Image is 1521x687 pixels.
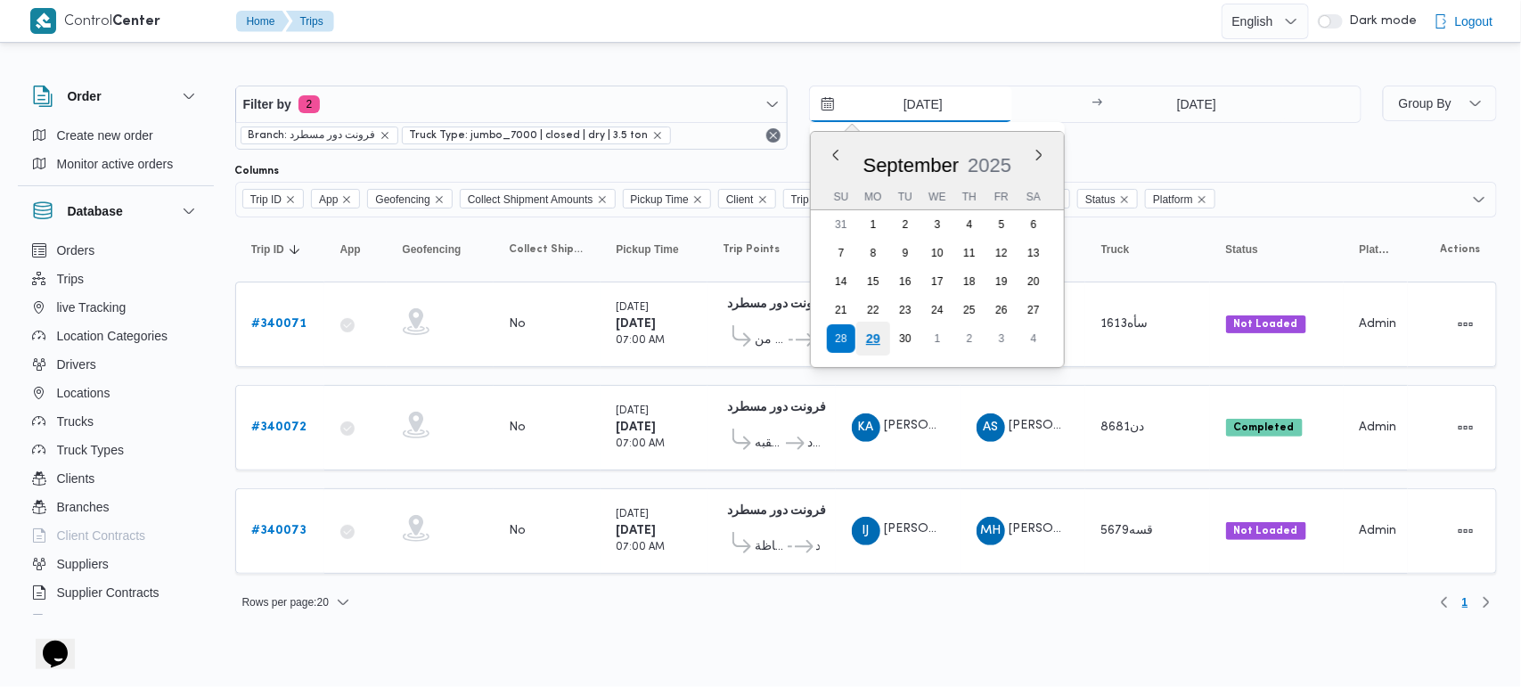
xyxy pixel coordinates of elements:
[859,267,887,296] div: day-15
[57,582,159,603] span: Supplier Contracts
[1455,592,1476,613] button: Page 1 of 1
[25,379,207,407] button: Locations
[242,592,329,613] span: Rows per page : 20
[25,464,207,493] button: Clients
[1472,192,1486,207] button: Open list of options
[863,154,959,176] span: September
[827,267,855,296] div: day-14
[298,95,320,113] span: 2 active filters
[25,607,207,635] button: Devices
[827,296,855,324] div: day-21
[285,194,296,205] button: Remove Trip ID from selection in this group
[955,239,984,267] div: day-11
[18,236,214,622] div: Database
[57,125,153,146] span: Create new order
[791,190,842,209] span: Trip Points
[25,265,207,293] button: Trips
[57,496,110,518] span: Branches
[923,324,952,353] div: day-1
[923,184,952,209] div: We
[25,493,207,521] button: Branches
[756,330,787,351] span: هايبر وان العاشر من [DATE]
[726,190,754,209] span: Client
[243,94,291,115] span: Filter by
[825,210,1050,353] div: month-2025-09
[1226,522,1306,540] span: Not Loaded
[980,517,1001,545] span: MH
[631,190,689,209] span: Pickup Time
[468,190,593,209] span: Collect Shipment Amounts
[57,268,85,290] span: Trips
[25,407,207,436] button: Trucks
[1019,324,1048,353] div: day-4
[1451,517,1480,545] button: Actions
[25,121,207,150] button: Create new order
[609,235,699,264] button: Pickup Time
[319,190,338,209] span: App
[1101,318,1149,330] span: سأه1613
[1119,194,1130,205] button: Remove Status from selection in this group
[250,190,282,209] span: Trip ID
[68,200,123,222] h3: Database
[252,525,307,536] b: # 340073
[859,210,887,239] div: day-1
[1032,148,1046,162] button: Next month
[403,242,462,257] span: Geofencing
[510,420,527,436] div: No
[968,154,1011,176] span: 2025
[1010,421,1216,432] span: [PERSON_NAME] [PERSON_NAME]
[617,336,666,346] small: 07:00 AM
[885,524,1092,536] span: [PERSON_NAME] [PERSON_NAME]
[816,536,820,558] span: فرونت دور مسطرد
[652,130,663,141] button: remove selected entity
[1451,310,1480,339] button: Actions
[617,318,657,330] b: [DATE]
[1434,592,1455,613] button: Previous page
[1145,189,1215,209] span: Platform
[617,421,657,433] b: [DATE]
[617,439,666,449] small: 07:00 AM
[859,239,887,267] div: day-8
[923,296,952,324] div: day-24
[783,189,864,209] span: Trip Points
[57,240,95,261] span: Orders
[756,536,785,558] span: كارفور سيتي سنتر الماظة
[1108,86,1286,122] input: Press the down key to open a popover containing a calendar.
[333,235,378,264] button: App
[859,296,887,324] div: day-22
[286,11,334,32] button: Trips
[718,189,776,209] span: Client
[827,239,855,267] div: day-7
[341,194,352,205] button: Remove App from selection in this group
[25,293,207,322] button: live Tracking
[57,525,146,546] span: Client Contracts
[955,324,984,353] div: day-2
[763,125,784,146] button: Remove
[987,210,1016,239] div: day-5
[510,316,527,332] div: No
[367,189,452,209] span: Geofencing
[728,402,827,413] b: فرونت دور مسطرد
[244,235,315,264] button: Trip IDSorted in descending order
[852,413,880,442] div: Kariam Ahmad Ala Ibrahem
[955,296,984,324] div: day-25
[1427,4,1501,39] button: Logout
[510,242,585,257] span: Collect Shipment Amounts
[807,433,819,454] span: فرونت دور مسطرد
[57,468,95,489] span: Clients
[1019,296,1048,324] div: day-27
[1353,235,1399,264] button: Platform
[863,517,870,545] span: IJ
[235,164,280,178] label: Columns
[1010,524,1216,536] span: [PERSON_NAME] [PERSON_NAME]
[25,322,207,350] button: Location Categories
[30,8,56,34] img: X8yXhbKr1z7QwAAAABJRU5ErkJggg==
[57,553,109,575] span: Suppliers
[728,505,827,517] b: فرونت دور مسطرد
[855,322,889,356] div: day-29
[1101,421,1145,433] span: دن8681
[827,184,855,209] div: Su
[617,525,657,536] b: [DATE]
[251,242,284,257] span: Trip ID; Sorted in descending order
